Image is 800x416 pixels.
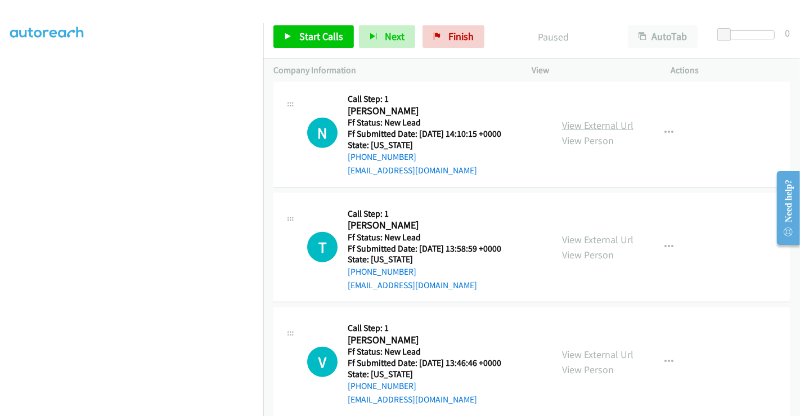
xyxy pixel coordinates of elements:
span: Start Calls [299,30,343,43]
div: The call is yet to be attempted [307,232,338,262]
a: Finish [423,25,484,48]
button: AutoTab [628,25,698,48]
h5: Call Step: 1 [348,93,501,105]
h2: [PERSON_NAME] [348,334,501,347]
div: Delay between calls (in seconds) [723,30,775,39]
h5: Ff Submitted Date: [DATE] 13:46:46 +0000 [348,357,501,369]
a: View External Url [562,233,633,246]
a: [EMAIL_ADDRESS][DOMAIN_NAME] [348,394,477,405]
h5: Ff Submitted Date: [DATE] 13:58:59 +0000 [348,243,501,254]
h1: T [307,232,338,262]
h1: N [307,118,338,148]
a: [PHONE_NUMBER] [348,381,416,391]
p: View [532,64,651,77]
h5: Ff Status: New Lead [348,232,501,243]
a: View Person [562,363,614,376]
h5: Ff Status: New Lead [348,346,501,357]
p: Actions [671,64,790,77]
h5: Ff Submitted Date: [DATE] 14:10:15 +0000 [348,128,501,140]
a: View Person [562,248,614,261]
h5: Ff Status: New Lead [348,117,501,128]
a: [EMAIL_ADDRESS][DOMAIN_NAME] [348,165,477,176]
a: View Person [562,134,614,147]
h5: State: [US_STATE] [348,369,501,380]
h5: State: [US_STATE] [348,140,501,151]
a: View External Url [562,348,633,361]
p: Company Information [273,64,511,77]
h5: Call Step: 1 [348,323,501,334]
div: The call is yet to be attempted [307,347,338,377]
span: Next [385,30,405,43]
h5: Call Step: 1 [348,208,501,220]
a: [PHONE_NUMBER] [348,266,416,277]
p: Paused [500,29,608,44]
button: Next [359,25,415,48]
a: View External Url [562,119,633,132]
div: The call is yet to be attempted [307,118,338,148]
a: Start Calls [273,25,354,48]
h1: V [307,347,338,377]
div: 0 [785,25,790,41]
a: [EMAIL_ADDRESS][DOMAIN_NAME] [348,280,477,290]
h2: [PERSON_NAME] [348,219,501,232]
a: [PHONE_NUMBER] [348,151,416,162]
h5: State: [US_STATE] [348,254,501,265]
iframe: Resource Center [768,163,800,253]
span: Finish [448,30,474,43]
h2: [PERSON_NAME] [348,105,501,118]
